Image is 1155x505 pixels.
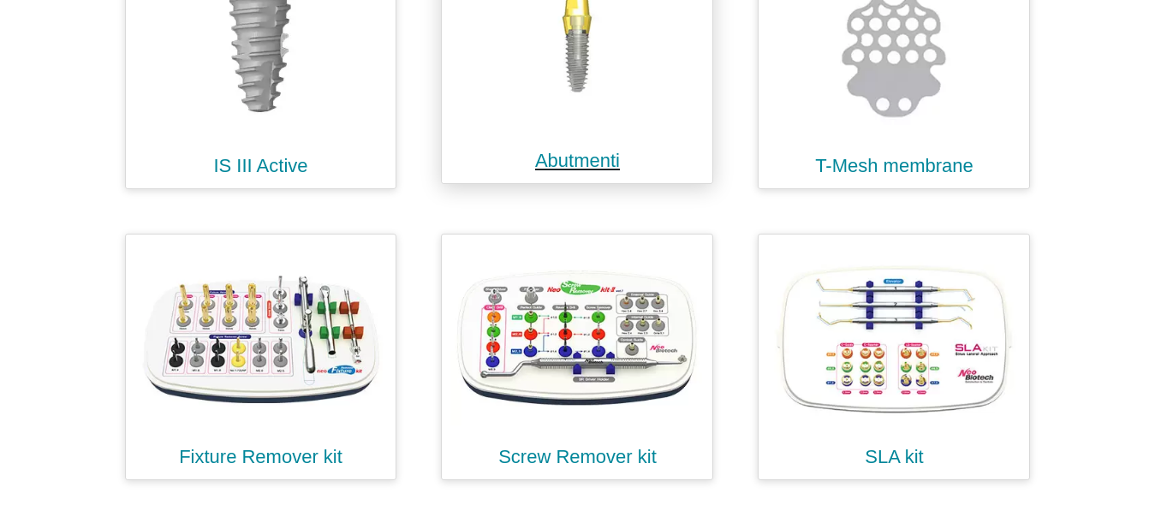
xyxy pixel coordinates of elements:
[179,446,342,467] a: Fixture Remover kit
[213,155,307,176] a: IS III Active​
[865,446,923,467] a: SLA kit
[498,446,657,467] a: Screw Remover kit
[535,150,620,171] a: Abutmenti
[815,155,973,176] a: T-Mesh membrane​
